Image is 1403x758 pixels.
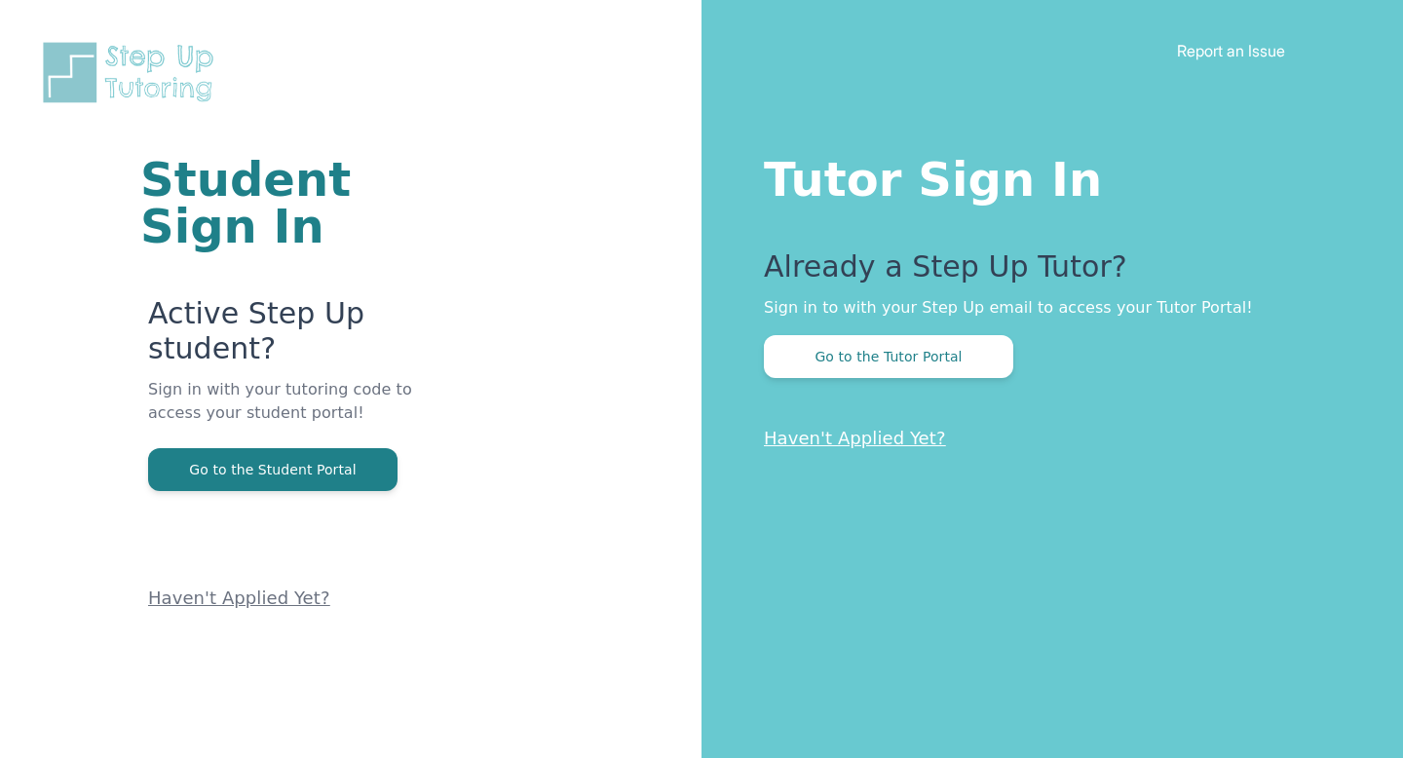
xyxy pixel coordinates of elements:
h1: Tutor Sign In [764,148,1325,203]
a: Go to the Tutor Portal [764,347,1013,365]
p: Active Step Up student? [148,296,468,378]
button: Go to the Student Portal [148,448,398,491]
button: Go to the Tutor Portal [764,335,1013,378]
h1: Student Sign In [140,156,468,249]
p: Sign in to with your Step Up email to access your Tutor Portal! [764,296,1325,320]
a: Go to the Student Portal [148,460,398,478]
a: Report an Issue [1177,41,1285,60]
a: Haven't Applied Yet? [764,428,946,448]
p: Already a Step Up Tutor? [764,249,1325,296]
img: Step Up Tutoring horizontal logo [39,39,226,106]
a: Haven't Applied Yet? [148,587,330,608]
p: Sign in with your tutoring code to access your student portal! [148,378,468,448]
